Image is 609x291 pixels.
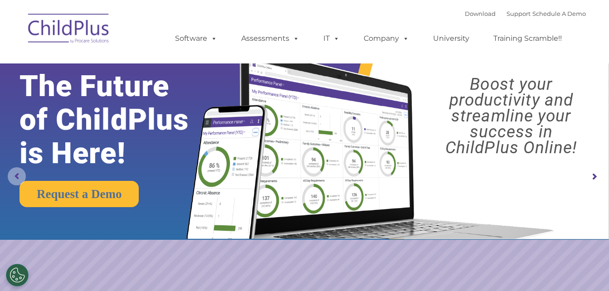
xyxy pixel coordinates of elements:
[19,69,214,170] rs-layer: The Future of ChildPlus is Here!
[355,29,418,48] a: Company
[24,7,114,53] img: ChildPlus by Procare Solutions
[507,10,531,17] a: Support
[314,29,349,48] a: IT
[126,60,154,67] span: Last name
[19,181,139,207] a: Request a Demo
[484,29,571,48] a: Training Scramble!!
[6,264,29,286] button: Cookies Settings
[424,29,478,48] a: University
[465,10,586,17] font: |
[465,10,496,17] a: Download
[421,76,602,155] rs-layer: Boost your productivity and streamline your success in ChildPlus Online!
[126,97,165,104] span: Phone number
[532,10,586,17] a: Schedule A Demo
[166,29,226,48] a: Software
[232,29,308,48] a: Assessments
